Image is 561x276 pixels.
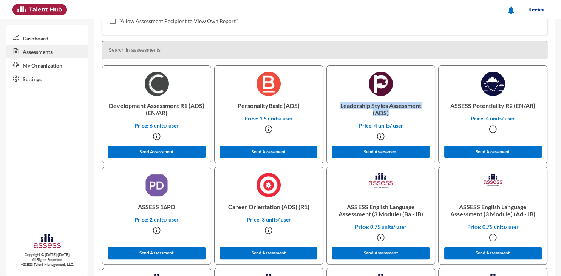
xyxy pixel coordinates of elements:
[108,146,205,158] button: Send Assessment
[108,216,205,223] p: Price: 2 units/ user
[221,115,317,122] p: Price: 1.5 units/ user
[108,96,205,122] p: Development Assessment R1 (ADS) (EN/AR)
[221,96,317,115] p: PersonalityBasic (ADS)
[333,96,429,122] p: Leadership Styles Assessment (ADS)
[221,197,317,216] p: Career Orientation (ADS) (R1)
[333,224,429,230] p: Price: 0.75 units/ user
[108,247,205,259] button: Send Assessment
[102,41,547,59] input: Search in assessments
[6,31,88,45] a: Dashboard
[444,146,542,158] button: Send Assessment
[332,146,430,158] button: Send Assessment
[6,58,88,72] a: My Organization
[220,146,317,158] button: Send Assessment
[6,252,88,267] p: Copyright © [DATE]-[DATE]. All Rights Reserved. ASSESS Talent Management, LLC.
[507,6,516,15] mat-icon: notifications
[444,247,542,259] button: Send Assessment
[220,247,317,259] button: Send Assessment
[332,247,430,259] button: Send Assessment
[445,224,541,230] p: Price: 0.75 units/ user
[33,233,62,251] img: assesscompany-logo.png
[108,122,205,129] p: Price: 6 units/ user
[6,45,88,58] a: Assessments
[333,122,429,129] p: Price: 4 units/ user
[445,197,541,224] p: ASSESS English Language Assessment (3 Module) (Ad - IB)
[445,115,541,122] p: Price: 4 units/ user
[333,197,429,224] p: ASSESS English Language Assessment (3 Module) (Ba - IB)
[119,17,238,26] span: "Allow Assessment Recipient to View Own Report"
[445,96,541,115] p: ASSESS Potentiality R2 (EN/AR)
[221,216,317,223] p: Price: 3 units/ user
[6,72,88,85] a: Settings
[108,197,205,216] p: ASSESS 16PD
